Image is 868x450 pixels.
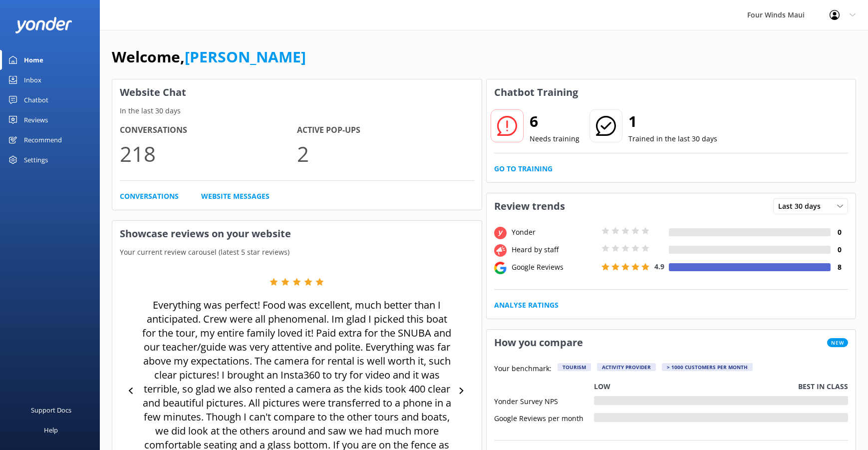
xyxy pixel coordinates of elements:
p: Your benchmark: [494,363,552,375]
div: Recommend [24,130,62,150]
div: Yonder [509,227,599,238]
h3: Showcase reviews on your website [112,221,482,247]
a: Go to Training [494,163,553,174]
div: > 1000 customers per month [662,363,753,371]
span: New [827,338,848,347]
div: Home [24,50,43,70]
div: Tourism [558,363,591,371]
h3: Chatbot Training [487,79,585,105]
a: [PERSON_NAME] [185,46,306,67]
div: Inbox [24,70,41,90]
a: Analyse Ratings [494,300,559,311]
p: 2 [297,137,474,170]
h4: Active Pop-ups [297,124,474,137]
h1: Welcome, [112,45,306,69]
h2: 1 [628,109,717,133]
p: 218 [120,137,297,170]
h3: How you compare [487,330,590,356]
h4: Conversations [120,124,297,137]
h4: 0 [831,227,848,238]
h4: 8 [831,262,848,273]
p: Your current review carousel (latest 5 star reviews) [112,247,482,258]
div: Heard by staff [509,244,599,255]
a: Conversations [120,191,179,202]
div: Help [44,420,58,440]
div: Yonder Survey NPS [494,396,594,405]
p: Best in class [798,381,848,392]
div: Google Reviews per month [494,413,594,422]
div: Chatbot [24,90,48,110]
span: Last 30 days [778,201,827,212]
a: Website Messages [201,191,270,202]
p: Low [594,381,610,392]
span: 4.9 [654,262,664,271]
div: Settings [24,150,48,170]
p: Trained in the last 30 days [628,133,717,144]
div: Activity Provider [597,363,656,371]
p: In the last 30 days [112,105,482,116]
h3: Review trends [487,193,573,219]
h2: 6 [530,109,579,133]
img: yonder-white-logo.png [15,17,72,33]
div: Reviews [24,110,48,130]
p: Needs training [530,133,579,144]
div: Support Docs [31,400,71,420]
div: Google Reviews [509,262,599,273]
h4: 0 [831,244,848,255]
h3: Website Chat [112,79,482,105]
